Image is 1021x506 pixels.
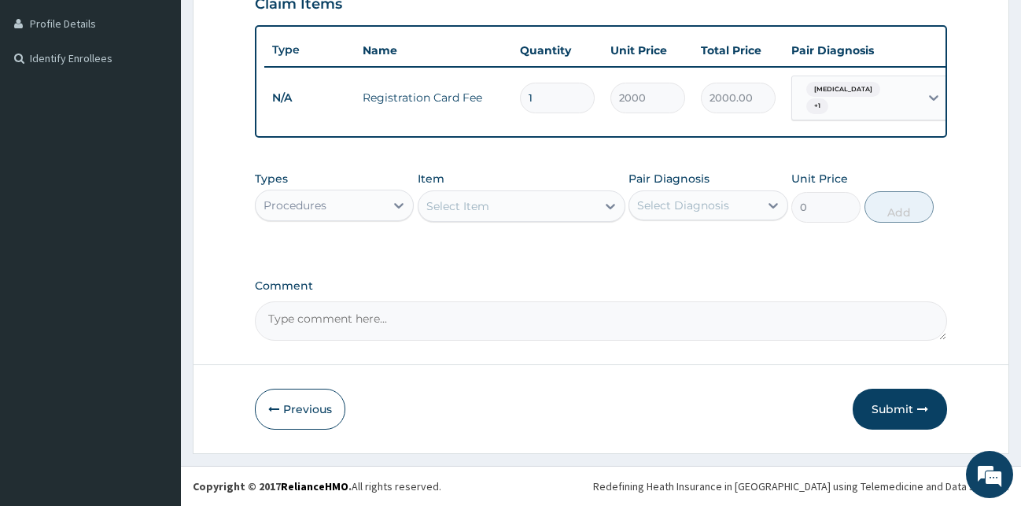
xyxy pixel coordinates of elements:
button: Add [864,191,934,223]
footer: All rights reserved. [181,466,1021,506]
th: Total Price [693,35,783,66]
strong: Copyright © 2017 . [193,479,352,493]
a: RelianceHMO [281,479,348,493]
label: Types [255,172,288,186]
label: Item [418,171,444,187]
div: Minimize live chat window [258,8,296,46]
th: Pair Diagnosis [783,35,956,66]
label: Unit Price [791,171,848,187]
div: Chat with us now [82,88,264,109]
div: Redefining Heath Insurance in [GEOGRAPHIC_DATA] using Telemedicine and Data Science! [593,478,1009,494]
button: Submit [853,389,947,430]
th: Unit Price [603,35,693,66]
textarea: Type your message and hit 'Enter' [8,338,300,393]
span: [MEDICAL_DATA] [806,82,880,98]
div: Select Item [426,198,489,214]
th: Name [355,35,512,66]
label: Pair Diagnosis [628,171,710,187]
td: Registration Card Fee [355,82,512,113]
span: + 1 [806,98,828,114]
div: Select Diagnosis [637,198,729,213]
img: d_794563401_company_1708531726252_794563401 [29,79,64,118]
th: Type [264,35,355,65]
th: Quantity [512,35,603,66]
span: We're online! [91,153,217,312]
div: Procedures [264,198,326,213]
button: Previous [255,389,345,430]
td: N/A [264,83,355,113]
label: Comment [255,279,948,293]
